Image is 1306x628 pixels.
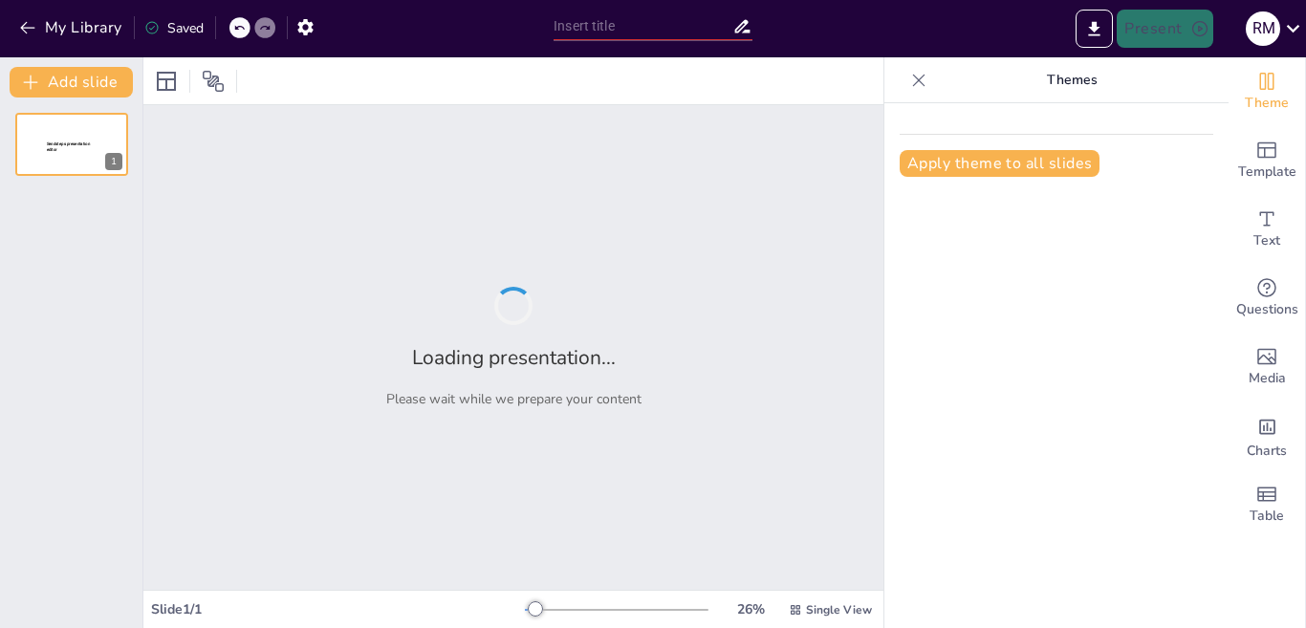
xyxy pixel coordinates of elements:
span: Questions [1236,299,1298,320]
div: Slide 1 / 1 [151,600,525,618]
button: R M [1246,10,1280,48]
div: Layout [151,66,182,97]
div: Get real-time input from your audience [1229,264,1305,333]
div: Add text boxes [1229,195,1305,264]
span: Table [1250,506,1284,527]
button: Present [1117,10,1212,48]
p: Please wait while we prepare your content [386,390,642,408]
p: Themes [934,57,1209,103]
span: Position [202,70,225,93]
button: Apply theme to all slides [900,150,1099,177]
span: Charts [1247,441,1287,462]
div: Add a table [1229,470,1305,539]
span: Text [1253,230,1280,251]
div: 1 [105,153,122,170]
div: Saved [144,19,204,37]
button: Export to PowerPoint [1076,10,1113,48]
div: Add ready made slides [1229,126,1305,195]
div: 26 % [728,600,773,618]
div: 1 [15,113,128,176]
span: Sendsteps presentation editor [47,141,90,152]
input: Insert title [554,12,732,40]
div: Change the overall theme [1229,57,1305,126]
div: Add images, graphics, shapes or video [1229,333,1305,401]
span: Theme [1245,93,1289,114]
span: Template [1238,162,1296,183]
div: Add charts and graphs [1229,401,1305,470]
span: Single View [806,602,872,617]
button: My Library [14,12,130,43]
div: R M [1246,11,1280,46]
span: Media [1249,368,1286,389]
button: Add slide [10,67,133,97]
h2: Loading presentation... [412,344,616,371]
